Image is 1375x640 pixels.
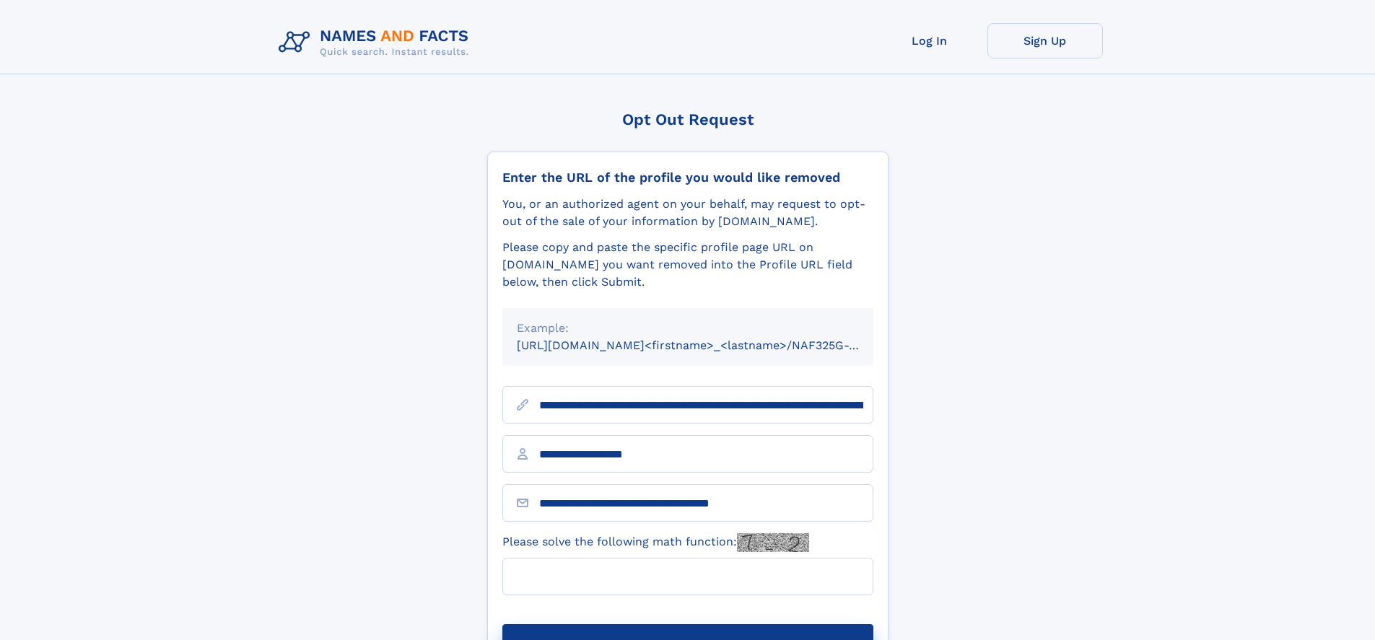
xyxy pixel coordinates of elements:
[872,23,987,58] a: Log In
[273,23,481,62] img: Logo Names and Facts
[517,338,901,352] small: [URL][DOMAIN_NAME]<firstname>_<lastname>/NAF325G-xxxxxxxx
[502,533,809,552] label: Please solve the following math function:
[502,196,873,230] div: You, or an authorized agent on your behalf, may request to opt-out of the sale of your informatio...
[502,170,873,185] div: Enter the URL of the profile you would like removed
[517,320,859,337] div: Example:
[987,23,1103,58] a: Sign Up
[502,239,873,291] div: Please copy and paste the specific profile page URL on [DOMAIN_NAME] you want removed into the Pr...
[487,110,889,128] div: Opt Out Request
